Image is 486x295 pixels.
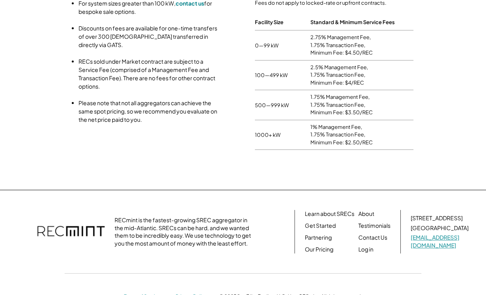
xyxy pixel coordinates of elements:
[255,17,283,28] div: Facility Size
[78,24,221,49] li: Discounts on fees are available for one-time transfers of over 300 [DEMOGRAPHIC_DATA] transferred...
[305,222,336,230] a: Get Started
[310,34,413,57] div: 2.75% Management Fee, 1.75% Transaction Fee, Minimum Fee: $4.50/REC
[411,234,470,249] a: [EMAIL_ADDRESS][DOMAIN_NAME]
[78,99,221,124] li: Please note that not all aggregators can achieve the same spot pricing, so we recommend you evalu...
[305,210,354,218] a: Learn about SRECs
[358,222,390,230] a: Testimonials
[411,224,469,232] div: [GEOGRAPHIC_DATA]
[255,42,310,49] div: 0—99 kW
[310,17,395,28] div: Standard & Minimum Service Fees
[411,214,463,222] div: [STREET_ADDRESS]
[115,216,255,247] div: RECmint is the fastest-growing SREC aggregator in the mid-Atlantic. SRECs can be hard, and we wan...
[358,234,387,242] a: Contact Us
[255,131,310,138] div: 1000+ kW
[358,210,374,218] a: About
[310,123,413,147] div: 1% Management Fee, 1.75% Transaction Fee, Minimum Fee: $2.50/REC
[255,102,310,109] div: 500—999 kW
[78,57,221,91] li: RECs sold under Market contract are subject to a Service Fee (comprised of a Management Fee and T...
[358,246,373,253] a: Log in
[37,218,105,246] img: recmint-logotype%403x.png
[255,72,310,79] div: 100—499 kW
[305,246,333,253] a: Our Pricing
[310,64,413,87] div: 2.5% Management Fee, 1.75% Transaction Fee, Minimum Fee: $4/REC
[305,234,332,242] a: Partnering
[310,93,413,117] div: 1.75% Management Fee, 1.75% Transaction Fee, Minimum Fee: $3.50/REC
